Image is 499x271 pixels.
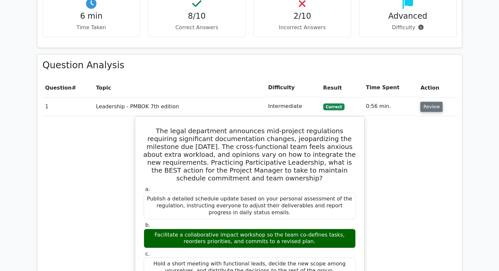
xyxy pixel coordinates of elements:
[321,78,363,97] th: Result
[143,127,356,182] h5: The legal department announces mid-project regulations requiring significant documentation change...
[265,78,321,97] th: Difficulty
[420,102,443,112] button: Review
[145,222,150,228] span: b.
[48,24,135,31] p: Time Taken
[145,186,150,192] span: a.
[43,97,94,116] td: 1
[259,24,346,31] p: Incorrect Answers
[45,85,72,91] span: Question
[43,78,94,97] th: #
[154,24,240,31] p: Correct Answers
[145,251,150,257] span: c.
[363,78,418,97] th: Time Spent
[144,193,356,219] div: Publish a detailed schedule update based on your personal assessment of the regulation, instructi...
[265,97,321,116] td: Intermediate
[364,24,451,31] p: Difficulty
[144,229,356,248] div: Facilitate a collaborative impact workshop so the team co-defines tasks, reorders priorities, and...
[94,97,266,116] td: Leadership - PMBOK 7th edition
[259,11,346,21] h4: 2/10
[364,11,451,21] h4: Advanced
[363,97,418,116] td: 0:56 min.
[43,60,457,71] h3: Question Analysis
[48,11,135,21] h4: 6 min
[154,11,240,21] h4: 8/10
[323,103,344,110] span: Correct
[418,78,456,97] th: Action
[94,78,266,97] th: Topic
